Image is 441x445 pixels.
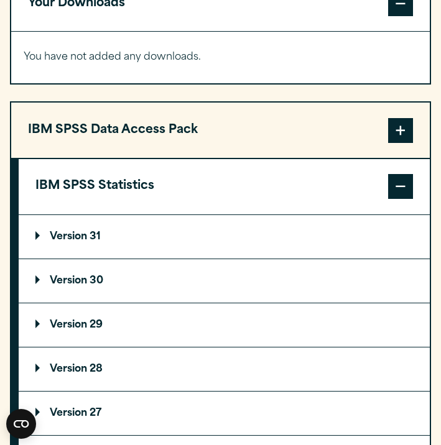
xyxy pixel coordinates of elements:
[6,409,36,439] button: Open CMP widget
[19,392,430,435] summary: Version 27
[19,215,430,259] summary: Version 31
[35,320,103,330] p: Version 29
[35,276,103,286] p: Version 30
[35,364,103,374] p: Version 28
[35,408,101,418] p: Version 27
[19,347,430,391] summary: Version 28
[19,259,430,303] summary: Version 30
[19,303,430,347] summary: Version 29
[24,48,417,67] p: You have not added any downloads.
[19,159,430,214] button: IBM SPSS Statistics
[11,31,430,83] div: Your Downloads
[11,103,430,158] button: IBM SPSS Data Access Pack
[35,232,101,242] p: Version 31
